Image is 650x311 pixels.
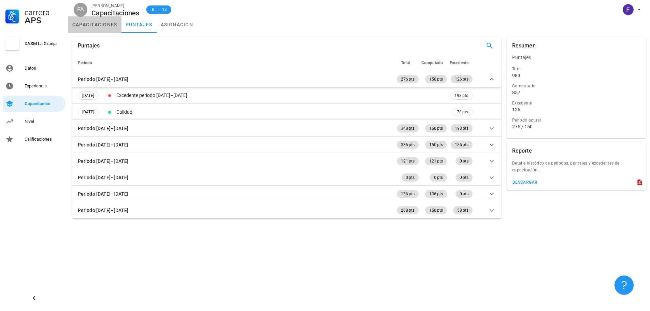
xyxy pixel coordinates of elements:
[150,6,156,13] span: B
[429,157,443,165] span: 121 pts
[512,117,640,124] div: Periodo actual
[78,37,100,55] div: Puntajes
[3,113,66,130] a: Nivel
[78,141,128,149] div: Periodo [DATE]–[DATE]
[3,60,66,76] a: Datos
[3,96,66,112] a: Capacitación
[3,78,66,94] a: Experiencia
[72,55,395,71] th: Periodo
[25,83,63,89] div: Experiencia
[401,124,415,132] span: 348 pts
[512,180,538,185] div: descargar
[157,16,198,33] a: asignación
[460,157,468,165] span: 0 pts
[507,160,646,178] div: Detalle histórico de periodos, puntajes y excedentes de capacitación.
[455,124,468,132] span: 198 pts
[82,108,94,116] span: [DATE]
[78,125,128,132] div: Periodo [DATE]–[DATE]
[507,49,646,66] div: Puntajes
[91,2,140,9] div: [PERSON_NAME]
[68,16,121,33] a: capacitaciones
[460,173,468,182] span: 0 pts
[429,206,443,214] span: 150 pts
[78,157,128,165] div: Periodo [DATE]–[DATE]
[448,55,474,71] th: Excedente
[406,173,415,182] span: 0 pts
[401,206,415,214] span: 208 pts
[429,124,443,132] span: 150 pts
[25,137,63,142] div: Calificaciones
[115,104,449,120] td: Calidad
[429,190,443,198] span: 136 pts
[78,60,92,65] span: Periodo
[457,206,468,214] span: 58 pts
[401,190,415,198] span: 136 pts
[512,107,520,113] div: 126
[420,55,448,71] th: Computado
[401,157,415,165] span: 121 pts
[429,141,443,149] span: 150 pts
[454,92,468,99] span: 198 pts
[512,37,536,55] div: Resumen
[25,119,63,124] div: Nivel
[401,141,415,149] span: 336 pts
[115,87,449,104] td: Excedente periodo [DATE]–[DATE]
[395,55,420,71] th: Total
[512,72,520,79] div: 983
[509,178,540,187] button: descargar
[401,60,410,65] span: Total
[78,207,128,214] div: Periodo [DATE]–[DATE]
[78,174,128,181] div: Periodo [DATE]–[DATE]
[623,4,634,15] div: avatar
[457,109,468,115] span: 78 pts
[25,16,63,25] div: APS
[460,190,468,198] span: 0 pts
[512,83,640,89] div: Computado
[455,75,468,83] span: 126 pts
[25,8,63,16] div: Carrera
[25,41,63,46] div: DASM La Granja
[512,142,532,160] div: Reporte
[77,3,84,16] span: FA
[512,89,520,96] div: 857
[25,101,63,107] div: Capacitación
[25,66,63,71] div: Datos
[512,100,640,107] div: Excedente
[82,92,94,99] span: [DATE]
[78,190,128,198] div: Periodo [DATE]–[DATE]
[455,141,468,149] span: 186 pts
[421,60,443,65] span: Computado
[512,66,640,72] div: Total
[78,75,128,83] div: Periodo [DATE]–[DATE]
[450,60,468,65] span: Excedente
[434,173,443,182] span: 0 pts
[121,16,157,33] a: puntajes
[401,75,415,83] span: 276 pts
[91,9,140,17] div: Capacitaciones
[74,3,87,16] div: avatar
[429,75,443,83] span: 150 pts
[3,131,66,147] a: Calificaciones
[162,6,167,13] span: 13
[512,124,640,130] div: 276 / 150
